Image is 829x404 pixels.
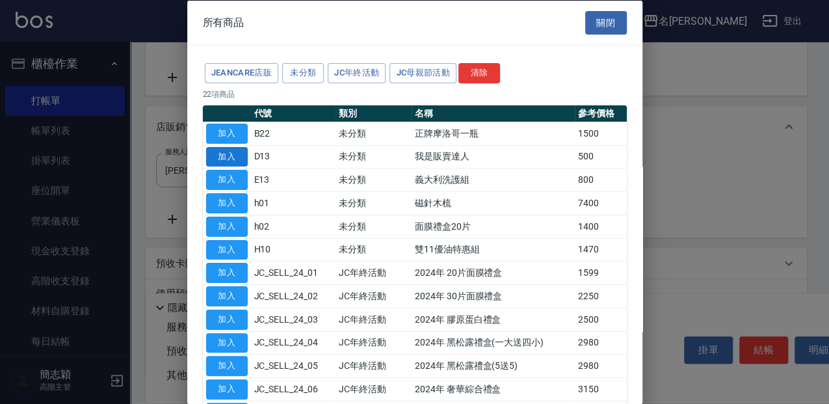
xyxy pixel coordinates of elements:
td: 500 [575,145,626,168]
th: 參考價格 [575,105,626,122]
button: 加入 [206,332,248,353]
td: JC_SELL_24_01 [251,261,336,284]
td: 2024年 30片面膜禮盒 [412,284,575,308]
td: 面膜禮盒20片 [412,215,575,238]
td: 義大利洗護組 [412,168,575,191]
button: 關閉 [585,10,627,34]
td: 2500 [575,308,626,331]
th: 類別 [336,105,412,122]
td: 800 [575,168,626,191]
td: 未分類 [336,122,412,145]
td: JC年終活動 [336,284,412,308]
td: 雙11優油特惠組 [412,238,575,262]
button: 加入 [206,216,248,236]
button: 加入 [206,263,248,283]
td: 2024年 黑松露禮盒(5送5) [412,354,575,377]
td: 1500 [575,122,626,145]
td: 未分類 [336,191,412,215]
td: 2024年 20片面膜禮盒 [412,261,575,284]
td: JC_SELL_24_04 [251,331,336,355]
td: h02 [251,215,336,238]
td: 1599 [575,261,626,284]
td: JC_SELL_24_03 [251,308,336,331]
td: JC年終活動 [336,331,412,355]
td: B22 [251,122,336,145]
th: 名稱 [412,105,575,122]
button: 加入 [206,239,248,260]
td: 未分類 [336,215,412,238]
td: 3150 [575,377,626,401]
button: 加入 [206,356,248,376]
span: 所有商品 [203,16,244,29]
td: 未分類 [336,238,412,262]
button: 加入 [206,286,248,306]
button: 加入 [206,309,248,329]
td: E13 [251,168,336,191]
td: 2024年 黑松露禮盒(一大送四小) [412,331,575,355]
td: 2980 [575,331,626,355]
td: 2250 [575,284,626,308]
td: 2980 [575,354,626,377]
button: JC母親節活動 [389,63,456,83]
td: 7400 [575,191,626,215]
td: JC_SELL_24_02 [251,284,336,308]
button: 加入 [206,146,248,167]
button: 加入 [206,193,248,213]
button: 加入 [206,123,248,143]
td: 2024年 奢華綜合禮盒 [412,377,575,401]
td: 未分類 [336,145,412,168]
td: 磁針木梳 [412,191,575,215]
td: 1400 [575,215,626,238]
button: JC年終活動 [328,63,386,83]
td: JC年終活動 [336,354,412,377]
td: 未分類 [336,168,412,191]
td: JC_SELL_24_05 [251,354,336,377]
button: 加入 [206,170,248,190]
td: JC年終活動 [336,308,412,331]
td: H10 [251,238,336,262]
td: JC年終活動 [336,261,412,284]
td: 我是販賣達人 [412,145,575,168]
td: 1470 [575,238,626,262]
button: 加入 [206,379,248,399]
p: 22 項商品 [203,88,627,100]
td: 正牌摩洛哥一瓶 [412,122,575,145]
button: 清除 [458,63,500,83]
td: D13 [251,145,336,168]
button: JeanCare店販 [205,63,279,83]
th: 代號 [251,105,336,122]
td: h01 [251,191,336,215]
td: JC_SELL_24_06 [251,377,336,401]
button: 未分類 [282,63,324,83]
td: 2024年 膠原蛋白禮盒 [412,308,575,331]
td: JC年終活動 [336,377,412,401]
